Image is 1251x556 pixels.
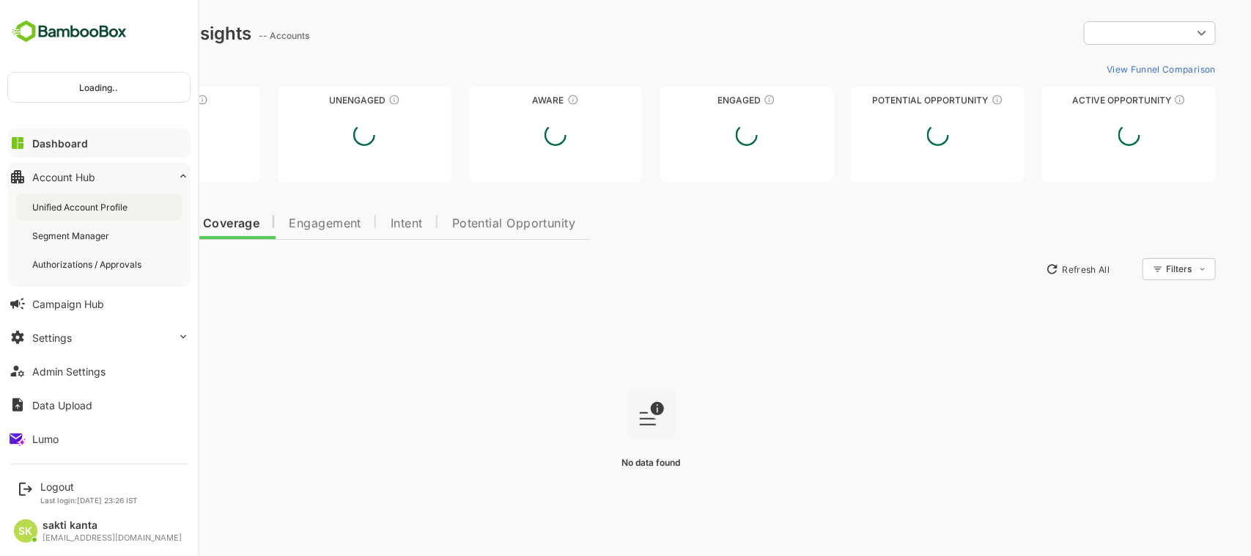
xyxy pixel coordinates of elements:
[32,137,88,150] div: Dashboard
[32,258,144,271] div: Authorizations / Approvals
[1049,57,1165,81] button: View Funnel Comparison
[32,171,95,183] div: Account Hub
[32,230,112,242] div: Segment Manager
[8,73,190,102] div: Loading..
[991,95,1165,106] div: Active Opportunity
[32,433,59,445] div: Lumo
[7,323,191,352] button: Settings
[7,424,191,453] button: Lumo
[32,332,72,344] div: Settings
[988,257,1065,281] button: Refresh All
[7,289,191,318] button: Campaign Hub
[7,18,131,45] img: BambooboxFullLogoMark.5f36c76dfaba33ec1ec1367b70bb1252.svg
[1113,256,1165,282] div: Filters
[40,496,138,505] p: Last login: [DATE] 23:26 IST
[207,30,262,41] ag: -- Accounts
[1123,94,1134,106] div: These accounts have open opportunities which might be at any of the Sales Stages
[339,218,372,230] span: Intent
[712,94,724,106] div: These accounts are warm, further nurturing would qualify them to MQAs
[50,218,208,230] span: Data Quality and Coverage
[7,128,191,158] button: Dashboard
[1115,263,1141,274] div: Filters
[32,365,106,378] div: Admin Settings
[237,218,310,230] span: Engagement
[1033,20,1165,46] div: ​
[226,95,400,106] div: Unengaged
[7,390,191,420] button: Data Upload
[7,356,191,386] button: Admin Settings
[43,519,182,532] div: sakti kanta
[14,519,37,543] div: SK
[145,94,157,106] div: These accounts have not been engaged with for a defined time period
[32,201,130,213] div: Unified Account Profile
[800,95,973,106] div: Potential Opportunity
[401,218,525,230] span: Potential Opportunity
[7,162,191,191] button: Account Hub
[418,95,591,106] div: Aware
[940,94,952,106] div: These accounts are MQAs and can be passed on to Inside Sales
[337,94,349,106] div: These accounts have not shown enough engagement and need nurturing
[516,94,528,106] div: These accounts have just entered the buying cycle and need further nurturing
[40,480,138,493] div: Logout
[35,23,200,44] div: Dashboard Insights
[35,256,142,282] button: New Insights
[43,533,182,543] div: [EMAIL_ADDRESS][DOMAIN_NAME]
[32,399,92,411] div: Data Upload
[32,298,104,310] div: Campaign Hub
[571,457,630,468] span: No data found
[35,95,209,106] div: Unreached
[608,95,782,106] div: Engaged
